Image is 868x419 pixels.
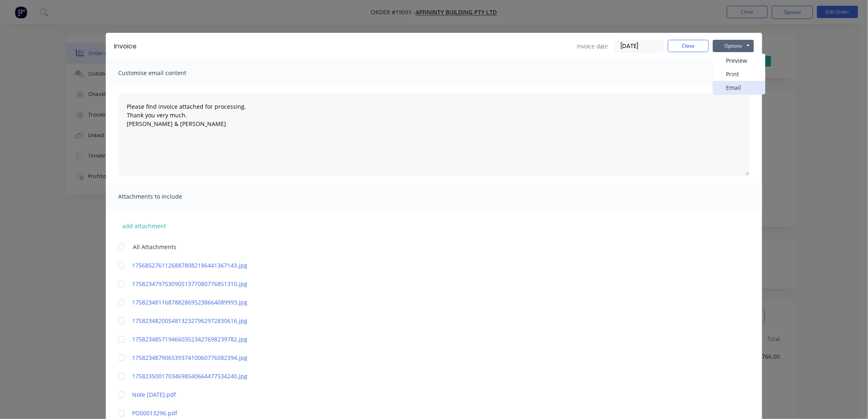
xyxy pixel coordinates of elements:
[713,40,754,52] button: Options
[132,316,712,325] a: 17582348200548132327962972830616.jpg
[118,94,750,176] textarea: Please find invoice attached for processing. Thank you very much. [PERSON_NAME] & [PERSON_NAME]
[668,40,709,52] button: Close
[114,41,137,51] div: Invoice
[713,81,765,94] button: Email
[118,220,170,232] button: add attachment
[577,42,608,50] span: Invoice date
[133,243,176,251] span: All Attachments
[132,372,712,380] a: 17582350017034698540664477534240.jpg
[713,54,765,67] button: Preview
[132,279,712,288] a: 17582347975309051377080776851310.jpg
[132,353,712,362] a: 17582348790653937410060776082394.jpg
[132,335,712,343] a: 17582348571946603523427698239782.jpg
[132,409,712,417] a: PO00013296.pdf
[118,191,208,202] span: Attachments to include
[713,67,765,81] button: Print
[118,67,208,79] span: Customise email content
[132,261,712,270] a: 17568527611268878082186441367143.jpg
[132,298,712,307] a: 17582348116878828695238664089993.jpg
[132,390,712,399] a: Note [DATE].pdf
